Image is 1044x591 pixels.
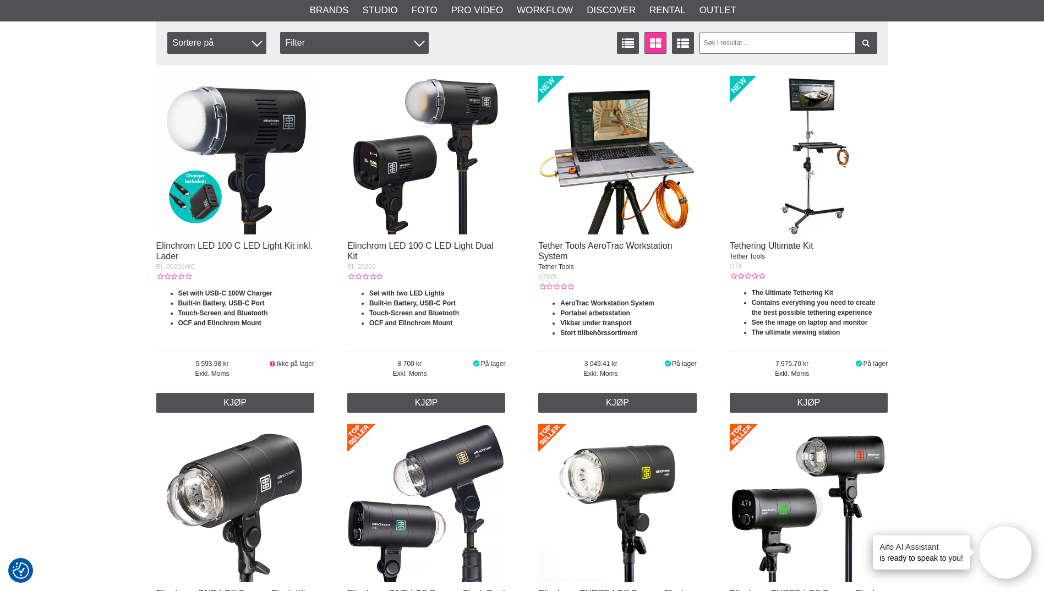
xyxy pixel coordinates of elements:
span: På lager [481,360,506,368]
div: Kundevurdering: 0 [538,282,573,292]
a: Kjøp [347,393,506,413]
strong: Contains everything you need to create [752,299,876,307]
span: Exkl. Moms [156,369,269,379]
strong: Stort tillbehörssortiment [560,329,637,337]
span: 7 975.70 [730,359,855,369]
strong: Built-in Battery, USB-C Port [369,299,456,307]
img: Elinchrom LED 100 C LED Light Dual Kit [347,76,506,234]
img: Elinchrom ONE | Off Camera Flash Kit [156,424,315,582]
span: Exkl. Moms [730,369,855,379]
img: Tether Tools AeroTrac Workstation System [538,76,697,234]
a: Kjøp [538,393,697,413]
span: EL-20202 [347,263,376,271]
strong: OCF and Elinchrom Mount [178,319,261,327]
h4: Aifo AI Assistant [879,541,963,552]
span: På lager [672,360,697,368]
span: 5 593.98 [156,359,269,369]
button: Samtykkepreferanser [13,561,29,581]
span: 8 700 [347,359,472,369]
strong: Built-in Battery, USB-C Port [178,299,265,307]
span: ATWS [538,273,557,281]
a: Rental [649,3,686,18]
strong: The Ultimate Tethering Kit [752,289,833,297]
span: På lager [863,360,888,368]
span: UTK [730,262,743,270]
a: Workflow [517,3,573,18]
div: Filter [280,32,429,54]
a: Elinchrom LED 100 C LED Light Kit inkl. Lader [156,241,313,261]
span: Exkl. Moms [347,369,472,379]
i: På lager [472,360,481,368]
span: EL-20201WC [156,263,196,271]
img: Revisit consent button [13,562,29,579]
a: Kjøp [156,393,315,413]
a: Filter [855,32,877,54]
span: Tether Tools [538,263,573,271]
a: Brands [310,3,349,18]
strong: AeroTrac Workstation System [560,299,654,307]
strong: Set with two LED Lights [369,289,445,297]
strong: Set with USB-C 100W Charger [178,289,272,297]
input: Søk i resultat ... [699,32,877,54]
a: Vis liste [617,32,639,54]
img: Tethering Ultimate Kit [730,76,888,234]
a: Elinchrom LED 100 C LED Light Dual Kit [347,241,494,261]
a: Outlet [699,3,736,18]
div: is ready to speak to you! [873,535,970,570]
span: Ikke på lager [276,360,314,368]
a: Pro Video [451,3,503,18]
a: Utvidet liste [672,32,694,54]
span: Sortere på [167,32,266,54]
strong: Touch-Screen and Bluetooth [369,309,459,317]
strong: Touch-Screen and Bluetooth [178,309,268,317]
a: Vindusvisning [644,32,666,54]
a: Studio [363,3,398,18]
div: Kundevurdering: 0 [730,271,765,281]
img: Elinchrom THREE | Off Camera Flash Dual Kit [730,424,888,582]
span: Tether Tools [730,253,765,260]
span: 3 049.41 [538,359,663,369]
strong: the best possible tethering experience [752,309,872,316]
a: Tethering Ultimate Kit [730,241,813,250]
a: Foto [412,3,438,18]
div: Kundevurdering: 0 [156,272,192,282]
img: Elinchrom THREE | Off Camera Flash Kit [538,424,697,582]
div: Kundevurdering: 0 [347,272,382,282]
a: Discover [587,3,636,18]
strong: The ultimate viewing station [752,329,840,336]
i: På lager [855,360,863,368]
img: Elinchrom ONE | Off Camera Flash Dual Kit [347,424,506,582]
a: Tether Tools AeroTrac Workstation System [538,241,672,261]
i: Ikke på lager [269,360,277,368]
strong: See the image on laptop and monitor [752,319,868,326]
img: Elinchrom LED 100 C LED Light Kit inkl. Lader [156,76,315,234]
strong: Portabel arbetsstation [560,309,630,317]
strong: Vikbar under transport [560,319,631,327]
span: Exkl. Moms [538,369,663,379]
a: Kjøp [730,393,888,413]
strong: OCF and Elinchrom Mount [369,319,452,327]
i: På lager [663,360,672,368]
